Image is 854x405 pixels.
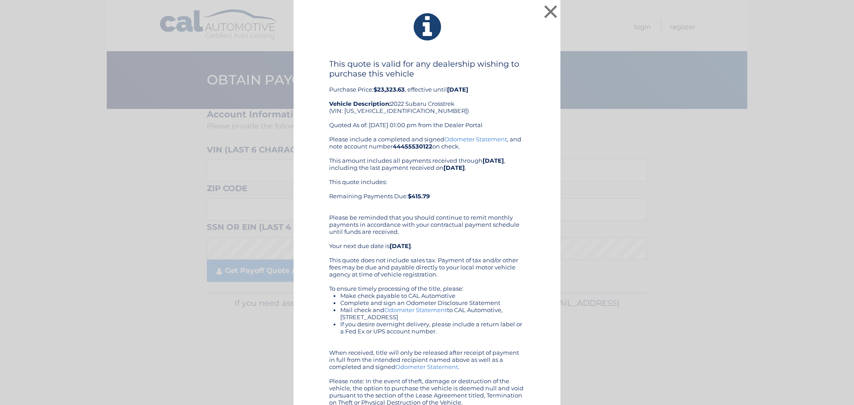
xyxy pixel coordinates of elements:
[395,363,458,370] a: Odometer Statement
[329,178,525,207] div: This quote includes: Remaining Payments Due:
[340,299,525,306] li: Complete and sign an Odometer Disclosure Statement
[542,3,560,20] button: ×
[483,157,504,164] b: [DATE]
[384,306,447,313] a: Odometer Statement
[329,59,525,136] div: Purchase Price: , effective until 2022 Subaru Crosstrek (VIN: [US_VEHICLE_IDENTIFICATION_NUMBER])...
[340,292,525,299] li: Make check payable to CAL Automotive
[374,86,405,93] b: $23,323.63
[340,321,525,335] li: If you desire overnight delivery, please include a return label or a Fed Ex or UPS account number.
[390,242,411,249] b: [DATE]
[340,306,525,321] li: Mail check and to CAL Automotive, [STREET_ADDRESS]
[444,136,507,143] a: Odometer Statement
[447,86,468,93] b: [DATE]
[329,59,525,79] h4: This quote is valid for any dealership wishing to purchase this vehicle
[329,100,391,107] strong: Vehicle Description:
[393,143,432,150] b: 44455530122
[408,192,430,200] b: $415.79
[443,164,465,171] b: [DATE]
